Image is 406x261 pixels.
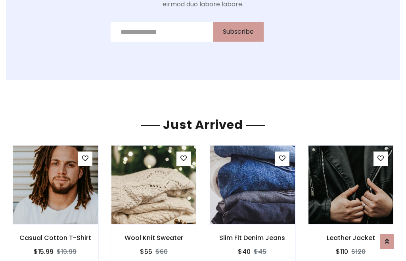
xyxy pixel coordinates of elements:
button: Subscribe [213,22,264,42]
h6: $15.99 [34,248,54,255]
del: $120 [351,247,366,256]
h6: Leather Jacket [308,234,394,242]
h6: $110 [336,248,348,255]
del: $45 [254,247,266,256]
h6: Slim Fit Denim Jeans [209,234,295,242]
h6: $55 [140,248,152,255]
del: $60 [155,247,168,256]
del: $19.99 [57,247,77,256]
h6: Wool Knit Sweater [111,234,197,242]
h6: Casual Cotton T-Shirt [12,234,98,242]
span: Just Arrived [160,116,246,133]
h6: $40 [238,248,251,255]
